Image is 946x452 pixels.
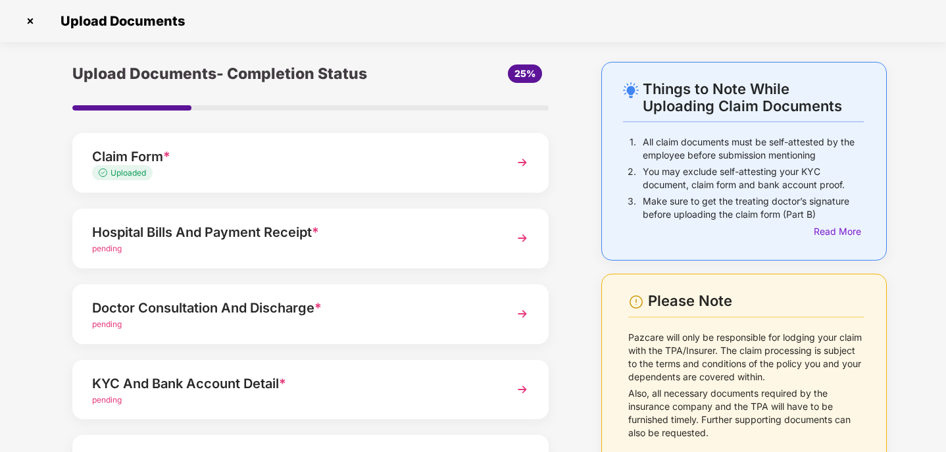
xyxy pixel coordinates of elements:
p: 3. [628,195,636,221]
div: KYC And Bank Account Detail [92,373,492,394]
p: Pazcare will only be responsible for lodging your claim with the TPA/Insurer. The claim processin... [628,331,864,384]
div: Upload Documents- Completion Status [72,62,390,86]
img: svg+xml;base64,PHN2ZyBpZD0iTmV4dCIgeG1sbnM9Imh0dHA6Ly93d3cudzMub3JnLzIwMDAvc3ZnIiB3aWR0aD0iMzYiIG... [510,302,534,326]
p: 1. [630,136,636,162]
p: All claim documents must be self-attested by the employee before submission mentioning [643,136,864,162]
div: Doctor Consultation And Discharge [92,297,492,318]
img: svg+xml;base64,PHN2ZyB4bWxucz0iaHR0cDovL3d3dy53My5vcmcvMjAwMC9zdmciIHdpZHRoPSIyNC4wOTMiIGhlaWdodD... [623,82,639,98]
img: svg+xml;base64,PHN2ZyBpZD0iTmV4dCIgeG1sbnM9Imh0dHA6Ly93d3cudzMub3JnLzIwMDAvc3ZnIiB3aWR0aD0iMzYiIG... [510,226,534,250]
img: svg+xml;base64,PHN2ZyBpZD0iTmV4dCIgeG1sbnM9Imh0dHA6Ly93d3cudzMub3JnLzIwMDAvc3ZnIiB3aWR0aD0iMzYiIG... [510,378,534,401]
p: 2. [628,165,636,191]
span: Upload Documents [47,13,191,29]
span: 25% [514,68,535,79]
span: pending [92,395,122,405]
p: Also, all necessary documents required by the insurance company and the TPA will have to be furni... [628,387,864,439]
img: svg+xml;base64,PHN2ZyBpZD0iTmV4dCIgeG1sbnM9Imh0dHA6Ly93d3cudzMub3JnLzIwMDAvc3ZnIiB3aWR0aD0iMzYiIG... [510,151,534,174]
div: Please Note [648,292,864,310]
div: Hospital Bills And Payment Receipt [92,222,492,243]
p: Make sure to get the treating doctor’s signature before uploading the claim form (Part B) [643,195,864,221]
span: pending [92,319,122,329]
span: Uploaded [111,168,146,178]
img: svg+xml;base64,PHN2ZyBpZD0iQ3Jvc3MtMzJ4MzIiIHhtbG5zPSJodHRwOi8vd3d3LnczLm9yZy8yMDAwL3N2ZyIgd2lkdG... [20,11,41,32]
img: svg+xml;base64,PHN2ZyB4bWxucz0iaHR0cDovL3d3dy53My5vcmcvMjAwMC9zdmciIHdpZHRoPSIxMy4zMzMiIGhlaWdodD... [99,168,111,177]
img: svg+xml;base64,PHN2ZyBpZD0iV2FybmluZ18tXzI0eDI0IiBkYXRhLW5hbWU9Ildhcm5pbmcgLSAyNHgyNCIgeG1sbnM9Im... [628,294,644,310]
div: Things to Note While Uploading Claim Documents [643,80,864,114]
span: pending [92,243,122,253]
p: You may exclude self-attesting your KYC document, claim form and bank account proof. [643,165,864,191]
div: Read More [814,224,864,239]
div: Claim Form [92,146,492,167]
